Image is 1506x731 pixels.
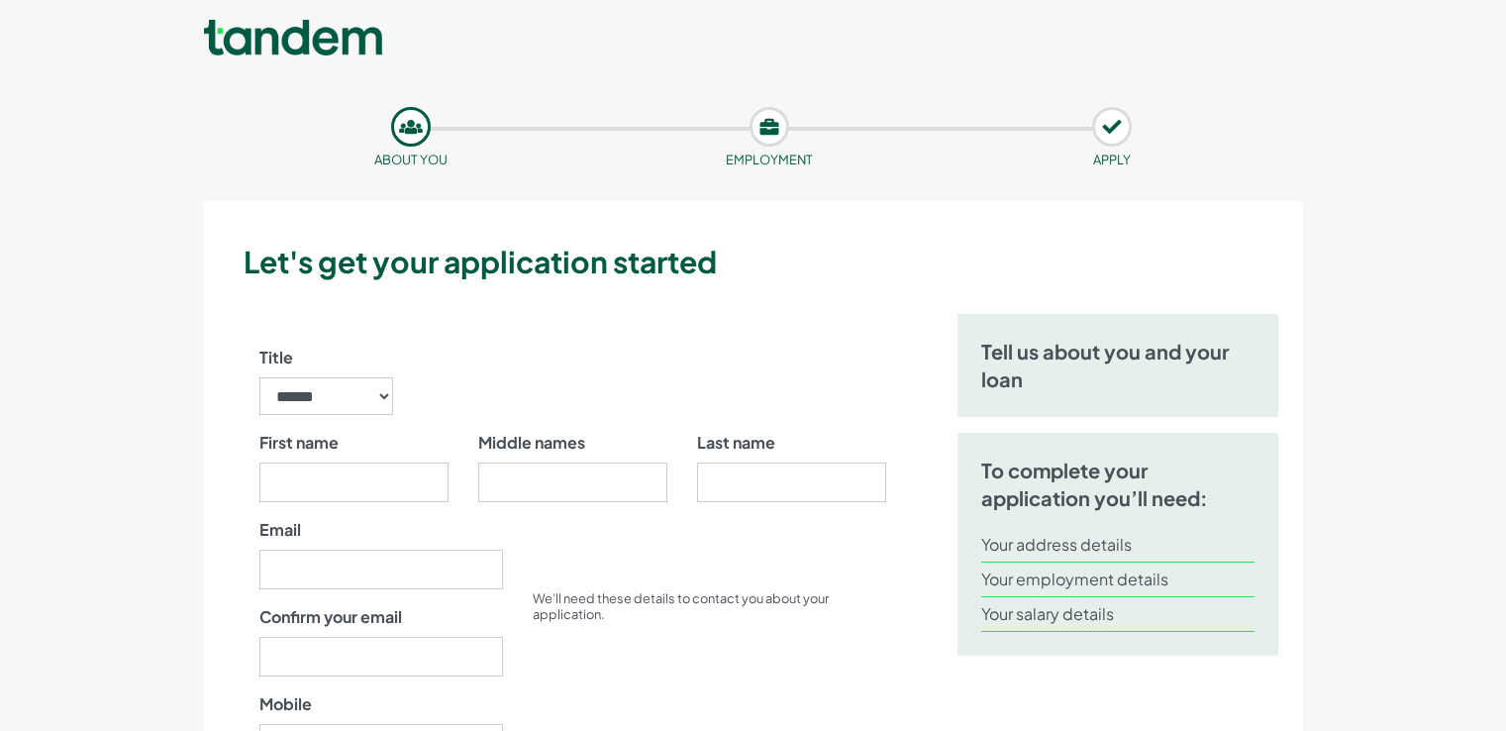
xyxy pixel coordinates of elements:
h5: Tell us about you and your loan [981,338,1255,393]
small: APPLY [1093,152,1131,167]
small: About you [374,152,448,167]
label: Middle names [478,431,585,455]
label: Confirm your email [259,605,402,629]
small: Employment [726,152,813,167]
label: Last name [697,431,775,455]
label: Title [259,346,293,369]
label: Email [259,518,301,542]
h3: Let's get your application started [244,241,1295,282]
h5: To complete your application you’ll need: [981,457,1255,512]
li: Your employment details [981,563,1255,597]
small: We’ll need these details to contact you about your application. [533,590,829,622]
li: Your address details [981,528,1255,563]
label: Mobile [259,692,312,716]
label: First name [259,431,339,455]
li: Your salary details [981,597,1255,632]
